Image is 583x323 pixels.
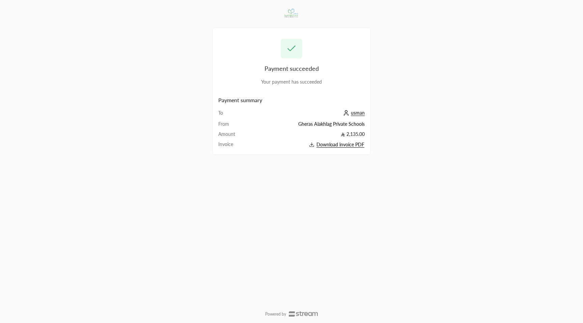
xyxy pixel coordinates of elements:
[218,79,365,85] div: Your payment has succeeded
[351,110,365,116] span: usman
[265,312,286,317] p: Powered by
[218,141,248,149] td: Invoice
[218,110,248,121] td: To
[341,110,365,116] a: usman
[218,131,248,141] td: Amount
[280,4,302,22] img: Company Logo
[218,96,365,104] h2: Payment summary
[218,121,248,131] td: From
[248,141,365,149] button: Download invoice PDF
[248,121,365,131] td: Gheras Alakhlag Private Schools
[218,64,365,73] div: Payment succeeded
[248,131,365,141] td: 2,135.00
[316,142,364,148] span: Download invoice PDF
